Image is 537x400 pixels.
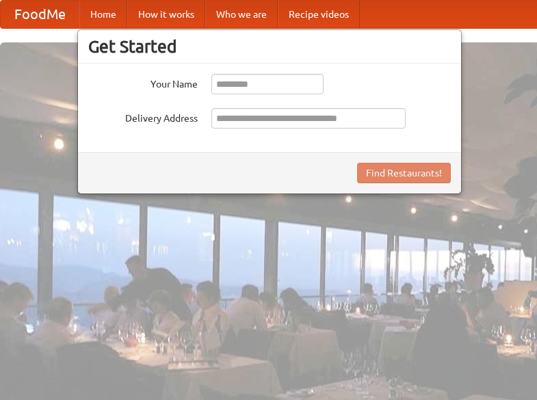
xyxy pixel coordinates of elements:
[88,74,198,91] label: Your Name
[278,1,360,28] a: Recipe videos
[127,1,205,28] a: How it works
[1,1,79,28] a: FoodMe
[88,108,198,125] label: Delivery Address
[79,1,127,28] a: Home
[205,1,278,28] a: Who we are
[88,36,451,57] h3: Get Started
[357,163,451,183] button: Find Restaurants!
